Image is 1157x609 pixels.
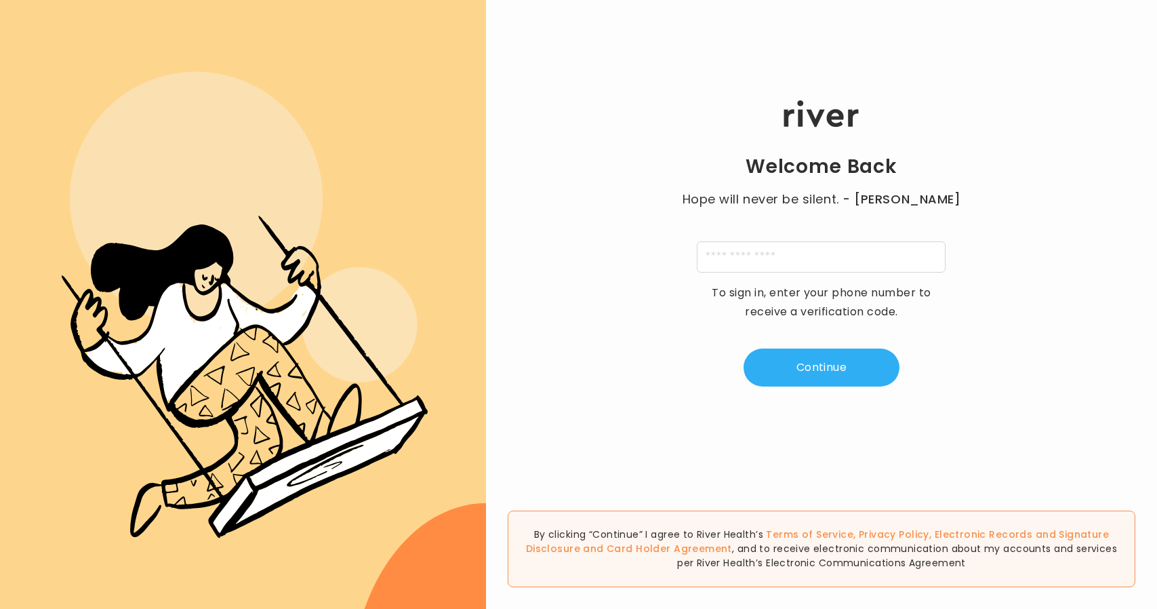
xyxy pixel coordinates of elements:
[744,349,899,387] button: Continue
[703,283,940,321] p: To sign in, enter your phone number to receive a verification code.
[746,155,897,179] h1: Welcome Back
[669,190,974,209] p: Hope will never be silent.
[526,528,1109,555] span: , , and
[843,190,960,209] span: - [PERSON_NAME]
[526,528,1109,555] a: Electronic Records and Signature Disclosure
[607,542,732,555] a: Card Holder Agreement
[766,528,853,541] a: Terms of Service
[508,511,1135,587] div: By clicking “Continue” I agree to River Health’s
[859,528,929,541] a: Privacy Policy
[677,542,1117,570] span: , and to receive electronic communication about my accounts and services per River Health’s Elect...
